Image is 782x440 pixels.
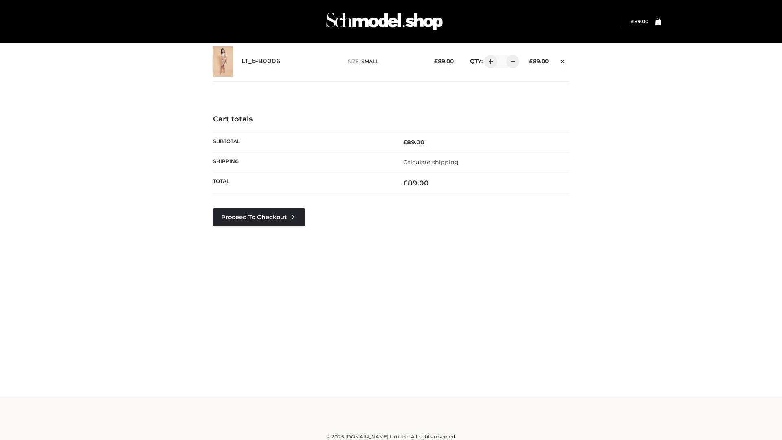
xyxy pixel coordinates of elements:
bdi: 89.00 [403,139,424,146]
span: £ [631,18,634,24]
a: LT_b-B0006 [242,57,281,65]
span: £ [434,58,438,64]
h4: Cart totals [213,115,569,124]
span: £ [403,139,407,146]
bdi: 89.00 [631,18,648,24]
th: Total [213,172,391,194]
th: Subtotal [213,132,391,152]
a: Calculate shipping [403,158,459,166]
span: SMALL [361,58,378,64]
p: size : [348,58,422,65]
span: £ [403,179,408,187]
img: LT_b-B0006 - SMALL [213,46,233,77]
bdi: 89.00 [403,179,429,187]
a: Remove this item [557,55,569,66]
bdi: 89.00 [529,58,549,64]
img: Schmodel Admin 964 [323,5,446,37]
a: Proceed to Checkout [213,208,305,226]
span: £ [529,58,533,64]
bdi: 89.00 [434,58,454,64]
th: Shipping [213,152,391,172]
div: QTY: [462,55,516,68]
a: £89.00 [631,18,648,24]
